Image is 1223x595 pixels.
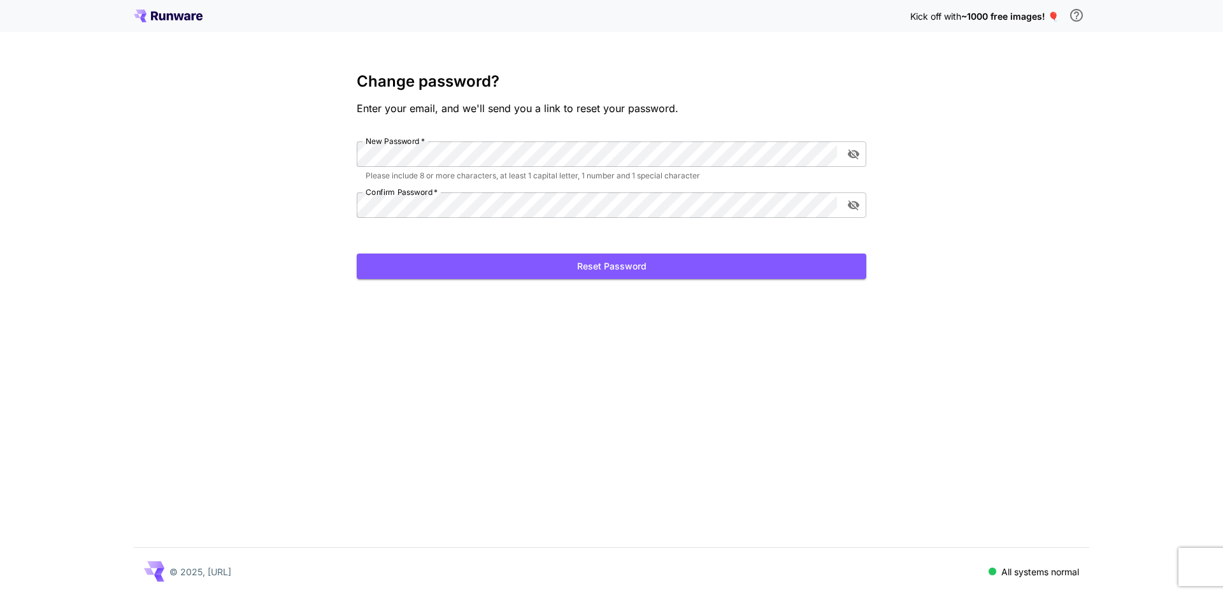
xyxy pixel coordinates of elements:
[366,169,857,182] p: Please include 8 or more characters, at least 1 capital letter, 1 number and 1 special character
[1001,565,1079,578] p: All systems normal
[357,101,866,116] p: Enter your email, and we'll send you a link to reset your password.
[357,254,866,280] button: Reset Password
[366,187,438,197] label: Confirm Password
[910,11,961,22] span: Kick off with
[961,11,1059,22] span: ~1000 free images! 🎈
[842,143,865,166] button: toggle password visibility
[1064,3,1089,28] button: In order to qualify for free credit, you need to sign up with a business email address and click ...
[169,565,231,578] p: © 2025, [URL]
[842,194,865,217] button: toggle password visibility
[366,136,425,147] label: New Password
[357,73,866,90] h3: Change password?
